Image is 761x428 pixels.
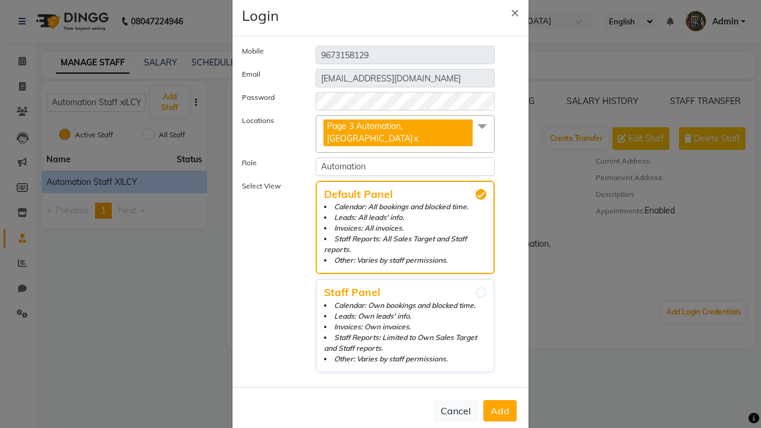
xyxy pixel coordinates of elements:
[324,311,486,322] li: Leads: Own leads' info.
[324,287,486,298] span: Staff Panel
[242,5,279,26] h4: Login
[324,255,486,266] li: Other: Varies by staff permissions.
[483,400,517,421] button: Add
[324,189,486,200] span: Default Panel
[476,189,486,200] input: Default PanelCalendar: All bookings and blocked time.Leads: All leads' info.Invoices: All invoice...
[324,354,486,364] li: Other: Varies by staff permissions.
[324,332,486,354] li: Staff Reports: Limited to Own Sales Target and Staff reports.
[490,405,510,417] span: Add
[233,46,307,59] label: Mobile
[327,121,413,144] span: Page 3 Automation, [GEOGRAPHIC_DATA]
[233,92,307,106] label: Password
[324,322,486,332] li: Invoices: Own invoices.
[433,399,479,422] button: Cancel
[476,287,486,298] input: Staff PanelCalendar: Own bookings and blocked time.Leads: Own leads' info.Invoices: Own invoices....
[324,223,486,234] li: Invoices: All invoices.
[233,158,307,171] label: Role
[511,3,519,21] span: ×
[413,133,418,144] a: x
[324,300,486,311] li: Calendar: Own bookings and blocked time.
[324,212,486,223] li: Leads: All leads' info.
[233,115,307,148] label: Locations
[324,234,486,255] li: Staff Reports: All Sales Target and Staff reports.
[233,69,307,83] label: Email
[233,181,307,373] label: Select View
[316,46,495,64] input: Mobile
[324,202,486,212] li: Calendar: All bookings and blocked time.
[316,69,495,87] input: Email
